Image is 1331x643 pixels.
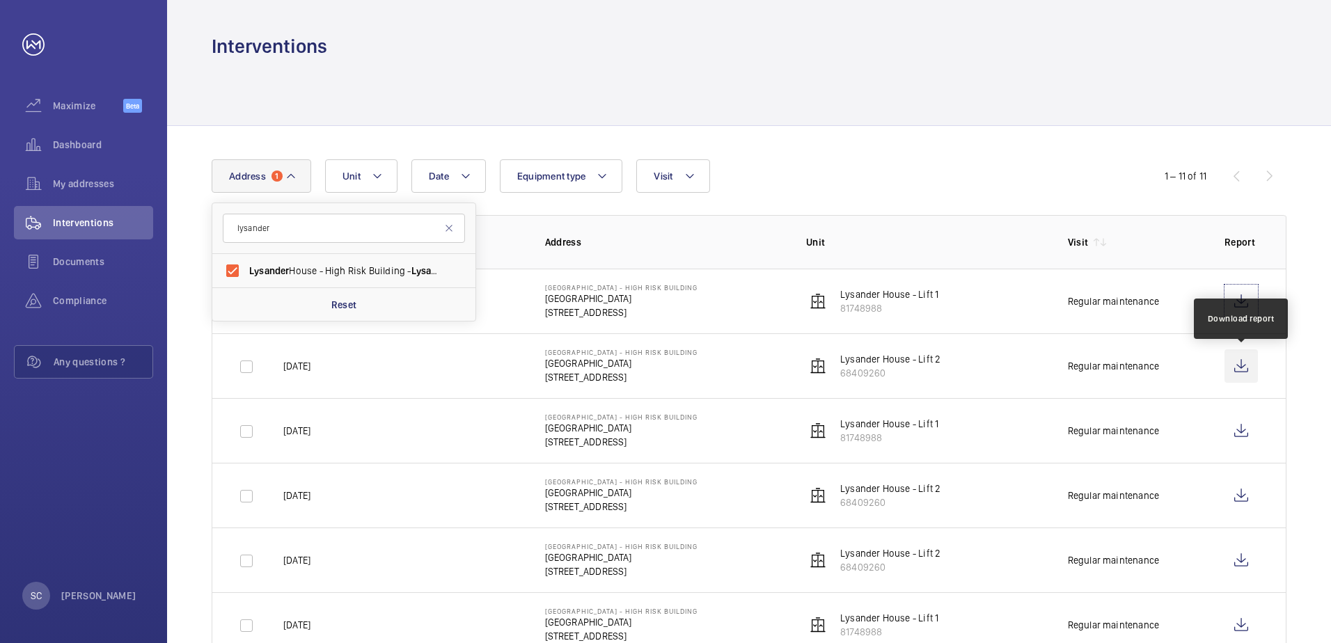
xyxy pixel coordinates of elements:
[1165,169,1206,183] div: 1 – 11 of 11
[545,542,698,550] p: [GEOGRAPHIC_DATA] - High Risk Building
[810,422,826,439] img: elevator.svg
[654,170,672,182] span: Visit
[1068,489,1159,502] div: Regular maintenance
[1068,294,1159,308] div: Regular maintenance
[283,618,310,632] p: [DATE]
[545,421,698,435] p: [GEOGRAPHIC_DATA]
[1208,312,1275,325] div: Download report
[223,214,465,243] input: Search by address
[545,292,698,305] p: [GEOGRAPHIC_DATA]
[840,546,940,560] p: Lysander House - Lift 2
[53,99,123,113] span: Maximize
[545,348,698,356] p: [GEOGRAPHIC_DATA] - High Risk Building
[411,265,451,276] span: Lysander
[31,589,42,603] p: SC
[840,301,938,315] p: 81748988
[342,170,361,182] span: Unit
[54,355,152,369] span: Any questions ?
[249,264,441,278] span: House - High Risk Building - [STREET_ADDRESS]
[840,560,940,574] p: 68409260
[53,216,153,230] span: Interventions
[840,287,938,301] p: Lysander House - Lift 1
[806,235,1046,249] p: Unit
[636,159,709,193] button: Visit
[545,370,698,384] p: [STREET_ADDRESS]
[283,424,310,438] p: [DATE]
[1068,235,1089,249] p: Visit
[810,552,826,569] img: elevator.svg
[325,159,397,193] button: Unit
[1068,359,1159,373] div: Regular maintenance
[810,358,826,374] img: elevator.svg
[840,352,940,366] p: Lysander House - Lift 2
[1068,553,1159,567] div: Regular maintenance
[500,159,623,193] button: Equipment type
[840,366,940,380] p: 68409260
[810,293,826,310] img: elevator.svg
[271,170,283,182] span: 1
[840,625,938,639] p: 81748988
[1224,235,1258,249] p: Report
[545,607,698,615] p: [GEOGRAPHIC_DATA] - High Risk Building
[810,617,826,633] img: elevator.svg
[840,417,938,431] p: Lysander House - Lift 1
[283,359,310,373] p: [DATE]
[545,356,698,370] p: [GEOGRAPHIC_DATA]
[229,170,266,182] span: Address
[212,159,311,193] button: Address1
[53,255,153,269] span: Documents
[840,482,940,495] p: Lysander House - Lift 2
[545,500,698,514] p: [STREET_ADDRESS]
[545,413,698,421] p: [GEOGRAPHIC_DATA] - High Risk Building
[517,170,586,182] span: Equipment type
[53,138,153,152] span: Dashboard
[123,99,142,113] span: Beta
[545,629,698,643] p: [STREET_ADDRESS]
[545,564,698,578] p: [STREET_ADDRESS]
[283,489,310,502] p: [DATE]
[411,159,486,193] button: Date
[545,305,698,319] p: [STREET_ADDRESS]
[53,177,153,191] span: My addresses
[429,170,449,182] span: Date
[1068,424,1159,438] div: Regular maintenance
[53,294,153,308] span: Compliance
[1068,618,1159,632] div: Regular maintenance
[840,611,938,625] p: Lysander House - Lift 1
[283,553,310,567] p: [DATE]
[545,477,698,486] p: [GEOGRAPHIC_DATA] - High Risk Building
[545,550,698,564] p: [GEOGRAPHIC_DATA]
[545,486,698,500] p: [GEOGRAPHIC_DATA]
[61,589,136,603] p: [PERSON_NAME]
[840,431,938,445] p: 81748988
[810,487,826,504] img: elevator.svg
[212,33,327,59] h1: Interventions
[840,495,940,509] p: 68409260
[545,283,698,292] p: [GEOGRAPHIC_DATA] - High Risk Building
[545,615,698,629] p: [GEOGRAPHIC_DATA]
[545,235,785,249] p: Address
[249,265,289,276] span: Lysander
[545,435,698,449] p: [STREET_ADDRESS]
[331,298,357,312] p: Reset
